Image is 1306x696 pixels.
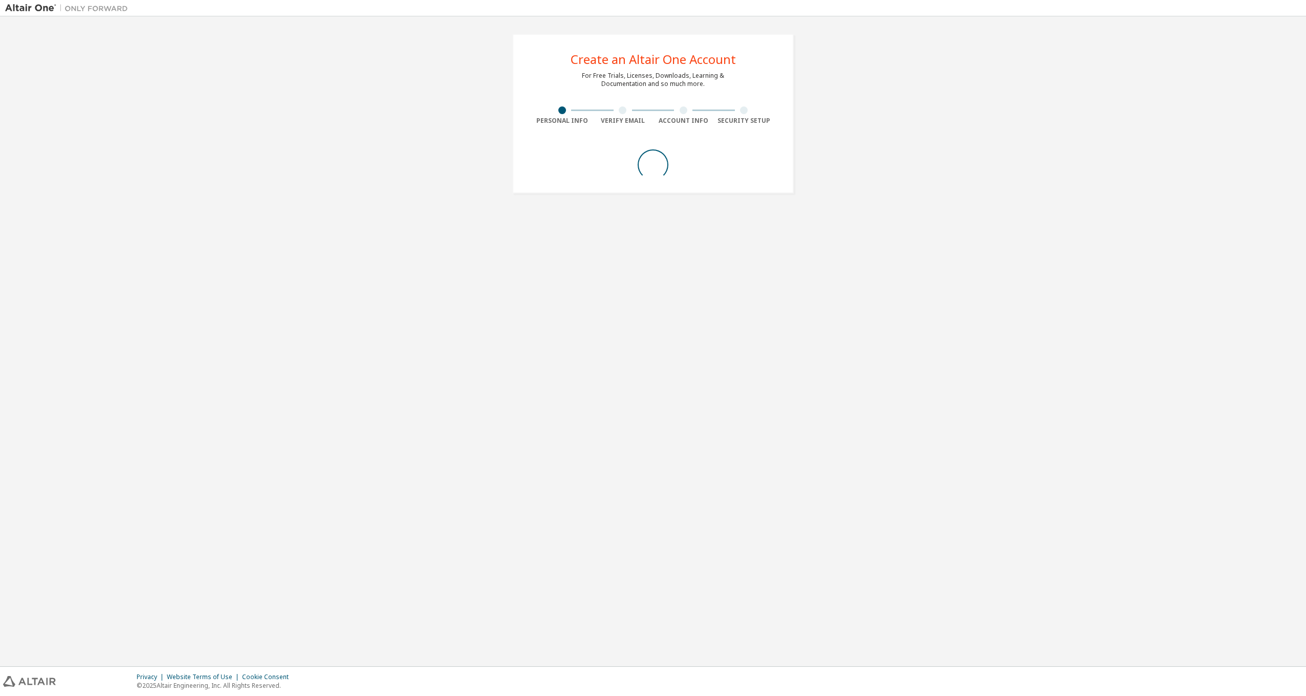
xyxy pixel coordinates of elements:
p: © 2025 Altair Engineering, Inc. All Rights Reserved. [137,681,295,690]
div: Security Setup [714,117,775,125]
div: Create an Altair One Account [571,53,736,66]
img: Altair One [5,3,133,13]
div: Account Info [653,117,714,125]
div: For Free Trials, Licenses, Downloads, Learning & Documentation and so much more. [582,72,724,88]
div: Privacy [137,673,167,681]
img: altair_logo.svg [3,676,56,687]
div: Cookie Consent [242,673,295,681]
div: Verify Email [593,117,654,125]
div: Personal Info [532,117,593,125]
div: Website Terms of Use [167,673,242,681]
